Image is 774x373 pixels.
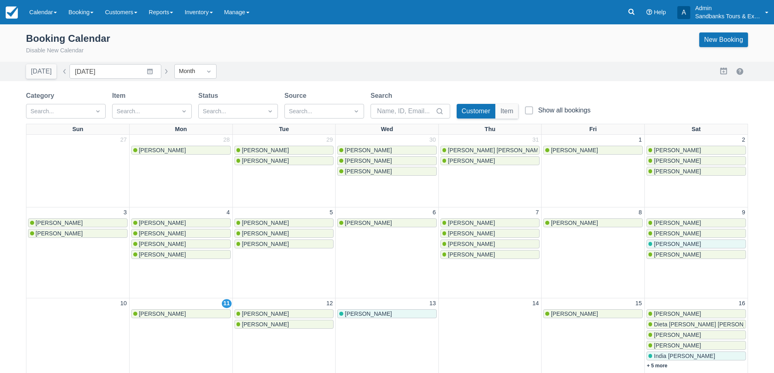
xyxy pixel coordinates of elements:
[119,299,128,308] a: 10
[654,332,701,338] span: [PERSON_NAME]
[139,241,186,247] span: [PERSON_NAME]
[637,208,644,217] a: 8
[646,239,746,248] a: [PERSON_NAME]
[440,218,540,227] a: [PERSON_NAME]
[457,104,495,119] button: Customer
[646,309,746,318] a: [PERSON_NAME]
[531,299,540,308] a: 14
[677,6,690,19] div: A
[646,146,746,155] a: [PERSON_NAME]
[94,107,102,115] span: Dropdown icon
[198,91,221,101] label: Status
[534,208,540,217] a: 7
[646,330,746,339] a: [PERSON_NAME]
[242,241,289,247] span: [PERSON_NAME]
[699,32,748,47] a: New Booking
[328,208,334,217] a: 5
[345,220,392,226] span: [PERSON_NAME]
[740,136,747,144] a: 2
[737,299,747,308] a: 16
[440,229,540,238] a: [PERSON_NAME]
[234,239,334,248] a: [PERSON_NAME]
[654,321,765,328] span: Dieta [PERSON_NAME] [PERSON_NAME]
[448,251,495,258] span: [PERSON_NAME]
[345,157,392,164] span: [PERSON_NAME]
[634,299,644,308] a: 15
[352,107,360,115] span: Dropdown icon
[538,106,590,114] div: Show all bookings
[695,4,760,12] p: Admin
[131,218,231,227] a: [PERSON_NAME]
[222,136,232,144] a: 28
[242,147,289,153] span: [PERSON_NAME]
[543,218,643,227] a: [PERSON_NAME]
[234,229,334,238] a: [PERSON_NAME]
[131,146,231,155] a: [PERSON_NAME]
[646,250,746,259] a: [PERSON_NAME]
[337,167,437,176] a: [PERSON_NAME]
[131,309,231,318] a: [PERSON_NAME]
[266,107,274,115] span: Dropdown icon
[222,299,232,308] a: 11
[448,157,495,164] span: [PERSON_NAME]
[543,309,643,318] a: [PERSON_NAME]
[496,104,518,119] button: Item
[440,250,540,259] a: [PERSON_NAME]
[139,230,186,237] span: [PERSON_NAME]
[26,64,56,79] button: [DATE]
[646,229,746,238] a: [PERSON_NAME]
[654,220,701,226] span: [PERSON_NAME]
[345,310,392,317] span: [PERSON_NAME]
[637,136,644,144] a: 1
[26,46,84,55] button: Disable New Calendar
[448,241,495,247] span: [PERSON_NAME]
[440,156,540,165] a: [PERSON_NAME]
[448,230,495,237] span: [PERSON_NAME]
[69,64,161,79] input: Date
[28,218,128,227] a: [PERSON_NAME]
[740,208,747,217] a: 9
[646,341,746,350] a: [PERSON_NAME]
[431,208,438,217] a: 6
[139,310,186,317] span: [PERSON_NAME]
[179,67,197,76] div: Month
[690,124,702,135] a: Sat
[551,147,598,153] span: [PERSON_NAME]
[36,230,83,237] span: [PERSON_NAME]
[337,156,437,165] a: [PERSON_NAME]
[531,136,540,144] a: 31
[284,91,310,101] label: Source
[428,299,438,308] a: 13
[242,220,289,226] span: [PERSON_NAME]
[428,136,438,144] a: 30
[654,230,701,237] span: [PERSON_NAME]
[26,91,57,101] label: Category
[646,9,652,15] i: Help
[440,146,540,155] a: [PERSON_NAME] [PERSON_NAME] Lupenette
[234,320,334,329] a: [PERSON_NAME]
[379,124,395,135] a: Wed
[131,250,231,259] a: [PERSON_NAME]
[71,124,85,135] a: Sun
[119,136,128,144] a: 27
[543,146,643,155] a: [PERSON_NAME]
[242,230,289,237] span: [PERSON_NAME]
[6,6,18,19] img: checkfront-main-nav-mini-logo.png
[654,9,666,15] span: Help
[234,309,334,318] a: [PERSON_NAME]
[242,157,289,164] span: [PERSON_NAME]
[377,104,434,119] input: Name, ID, Email...
[646,218,746,227] a: [PERSON_NAME]
[483,124,497,135] a: Thu
[139,147,186,153] span: [PERSON_NAME]
[647,363,668,369] a: + 5 more
[325,136,334,144] a: 29
[654,157,701,164] span: [PERSON_NAME]
[112,91,129,101] label: Item
[36,220,83,226] span: [PERSON_NAME]
[345,147,392,153] span: [PERSON_NAME]
[242,310,289,317] span: [PERSON_NAME]
[242,321,289,328] span: [PERSON_NAME]
[371,91,395,101] label: Search
[646,156,746,165] a: [PERSON_NAME]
